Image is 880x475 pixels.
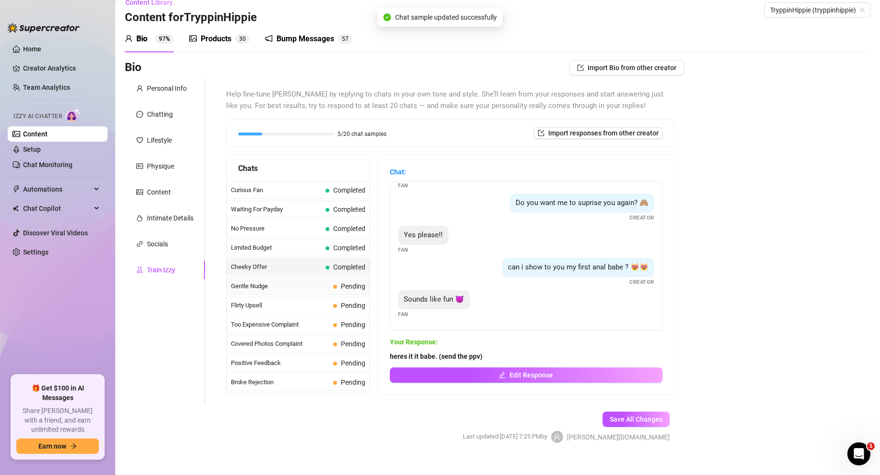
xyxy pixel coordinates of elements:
[538,130,544,136] span: import
[265,35,273,42] span: notification
[390,338,438,346] strong: Your Response:
[534,127,663,139] button: Import responses from other creator
[390,168,406,176] strong: Chat:
[508,263,649,271] span: can i show to you my first anal babe ? 😻😻
[548,129,659,137] span: Import responses from other creator
[277,33,334,45] div: Bump Messages
[398,310,409,318] span: Fan
[231,243,322,253] span: Limited Budget
[16,406,99,435] span: Share [PERSON_NAME] with a friend, and earn unlimited rewards
[23,248,48,256] a: Settings
[242,36,246,42] span: 0
[235,34,250,44] sup: 30
[136,241,143,247] span: link
[147,239,168,249] div: Socials
[13,112,62,121] span: Izzy AI Chatter
[136,163,143,170] span: idcard
[23,130,48,138] a: Content
[509,371,553,379] span: Edit Response
[404,295,464,304] span: Sounds like fun 😈
[231,205,322,214] span: Waiting For Payday
[70,443,77,450] span: arrow-right
[398,246,409,254] span: Fan
[231,339,329,349] span: Covered Photos Complaint
[147,83,187,94] div: Personal Info
[189,35,197,42] span: picture
[125,35,133,42] span: user
[147,109,173,120] div: Chatting
[125,60,142,75] h3: Bio
[147,161,174,171] div: Physique
[231,358,329,368] span: Positive Feedback
[770,3,865,17] span: TryppinHippie (tryppinhippie)
[463,432,547,441] span: Last updated: [DATE] 7:25 PM by
[338,131,386,137] span: 5/20 chat samples
[136,111,143,118] span: message
[12,205,19,212] img: Chat Copilot
[341,321,365,329] span: Pending
[23,182,91,197] span: Automations
[23,229,88,237] a: Discover Viral Videos
[16,438,99,454] button: Earn nowarrow-right
[333,225,365,232] span: Completed
[147,135,172,146] div: Lifestyle
[125,10,257,25] h3: Content for TryppinHippie
[588,64,676,72] span: Import Bio from other creator
[341,302,365,309] span: Pending
[136,33,147,45] div: Bio
[341,340,365,348] span: Pending
[12,185,20,193] span: thunderbolt
[147,187,171,197] div: Content
[333,263,365,271] span: Completed
[577,64,584,71] span: import
[201,33,231,45] div: Products
[333,244,365,252] span: Completed
[603,412,670,427] button: Save All Changes
[226,89,675,111] span: Help fine-tune [PERSON_NAME] by replying to chats in your own tone and style. She’ll learn from y...
[384,13,391,21] span: check-circle
[38,442,66,450] span: Earn now
[567,432,670,442] span: [PERSON_NAME][DOMAIN_NAME]
[136,85,143,92] span: user
[398,182,409,190] span: Fan
[341,359,365,367] span: Pending
[16,384,99,402] span: 🎁 Get $100 in AI Messages
[23,61,100,76] a: Creator Analytics
[23,84,70,91] a: Team Analytics
[238,162,258,174] span: Chats
[859,7,865,13] span: team
[23,161,72,169] a: Chat Monitoring
[8,23,80,33] img: logo-BBDzfeDw.svg
[136,215,143,221] span: fire
[23,146,41,153] a: Setup
[867,442,875,450] span: 1
[147,265,175,275] div: Train Izzy
[136,137,143,144] span: heart
[231,378,329,387] span: Broke Rejection
[341,378,365,386] span: Pending
[23,45,41,53] a: Home
[395,12,497,23] span: Chat sample updated successfully
[333,186,365,194] span: Completed
[610,415,663,423] span: Save All Changes
[390,367,663,383] button: Edit Response
[390,353,482,360] strong: heres it it babe. (send the ppv)
[231,281,329,291] span: Gentle Nudge
[342,36,345,42] span: 5
[629,278,654,286] span: Creator
[239,36,242,42] span: 3
[155,34,174,44] sup: 97%
[345,36,349,42] span: 7
[333,206,365,213] span: Completed
[231,301,329,310] span: Flirty Upsell
[231,320,329,329] span: Too Expensive Complaint
[136,267,143,273] span: experiment
[404,231,443,239] span: Yes please!!
[569,60,684,75] button: Import Bio from other creator
[554,434,560,440] span: user
[66,108,81,122] img: AI Chatter
[231,224,322,233] span: No Pressure
[147,213,193,223] div: Intimate Details
[23,201,91,216] span: Chat Copilot
[231,262,322,272] span: Cheeky Offer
